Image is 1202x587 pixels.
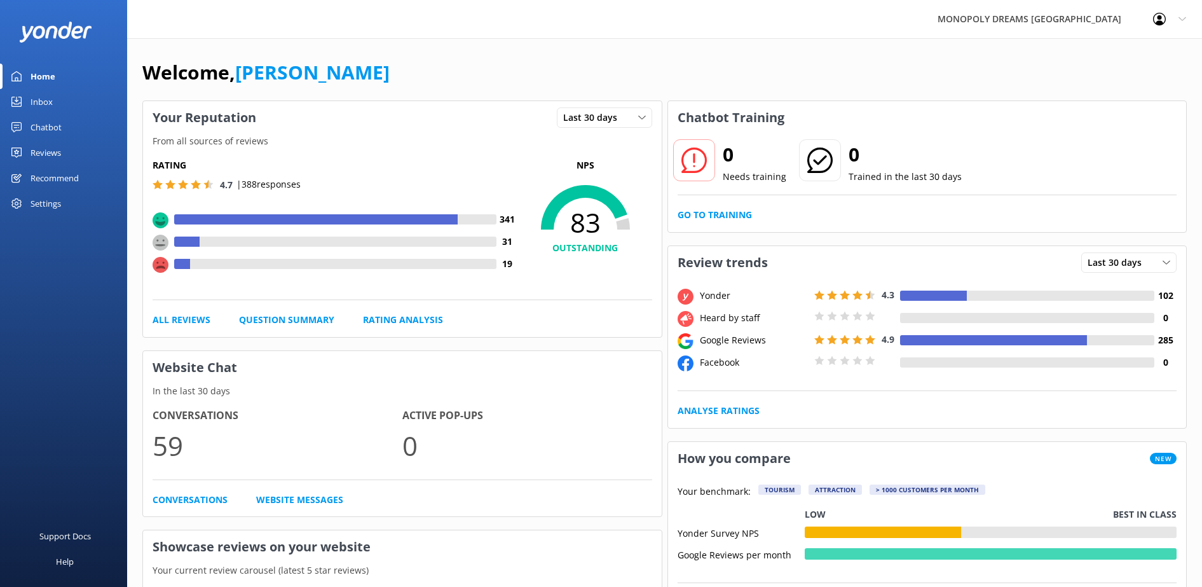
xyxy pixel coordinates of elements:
p: Needs training [723,170,786,184]
a: Go to Training [678,208,752,222]
div: Yonder [697,289,811,303]
p: 0 [402,424,652,467]
div: Google Reviews per month [678,548,805,560]
h4: 0 [1154,356,1177,369]
a: All Reviews [153,313,210,327]
div: Inbox [31,89,53,114]
div: Reviews [31,140,61,165]
p: | 388 responses [236,177,301,191]
h3: Review trends [668,246,777,279]
a: Analyse Ratings [678,404,760,418]
p: In the last 30 days [143,384,662,398]
span: New [1150,453,1177,464]
h3: Your Reputation [143,101,266,134]
a: Rating Analysis [363,313,443,327]
a: Website Messages [256,493,343,507]
span: Last 30 days [1088,256,1149,270]
p: Your current review carousel (latest 5 star reviews) [143,563,662,577]
h3: Website Chat [143,351,662,384]
div: Help [56,549,74,574]
h2: 0 [849,139,962,170]
h4: 285 [1154,333,1177,347]
a: Conversations [153,493,228,507]
h4: OUTSTANDING [519,241,652,255]
h4: 19 [496,257,519,271]
h1: Welcome, [142,57,390,88]
p: Trained in the last 30 days [849,170,962,184]
div: Recommend [31,165,79,191]
div: Tourism [758,485,801,495]
a: Question Summary [239,313,334,327]
h3: Chatbot Training [668,101,794,134]
span: 83 [519,207,652,238]
div: Support Docs [39,523,91,549]
h3: Showcase reviews on your website [143,530,662,563]
div: Facebook [697,356,811,369]
div: > 1000 customers per month [870,485,985,495]
p: Your benchmark: [678,485,751,500]
p: 59 [153,424,402,467]
span: 4.3 [882,289,894,301]
h4: Active Pop-ups [402,408,652,424]
p: Best in class [1113,508,1177,521]
h4: Conversations [153,408,402,424]
div: Attraction [809,485,862,495]
h4: 341 [496,212,519,226]
h5: Rating [153,158,519,172]
p: From all sources of reviews [143,134,662,148]
span: 4.9 [882,333,894,345]
div: Chatbot [31,114,62,140]
span: Last 30 days [563,111,625,125]
div: Heard by staff [697,311,811,325]
h4: 102 [1154,289,1177,303]
p: NPS [519,158,652,172]
h3: How you compare [668,442,800,475]
img: yonder-white-logo.png [19,22,92,43]
h2: 0 [723,139,786,170]
div: Yonder Survey NPS [678,527,805,538]
p: Low [805,508,826,521]
div: Settings [31,191,61,216]
span: 4.7 [220,179,233,191]
div: Home [31,64,55,89]
a: [PERSON_NAME] [235,59,390,85]
h4: 31 [496,235,519,249]
div: Google Reviews [697,333,811,347]
h4: 0 [1154,311,1177,325]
